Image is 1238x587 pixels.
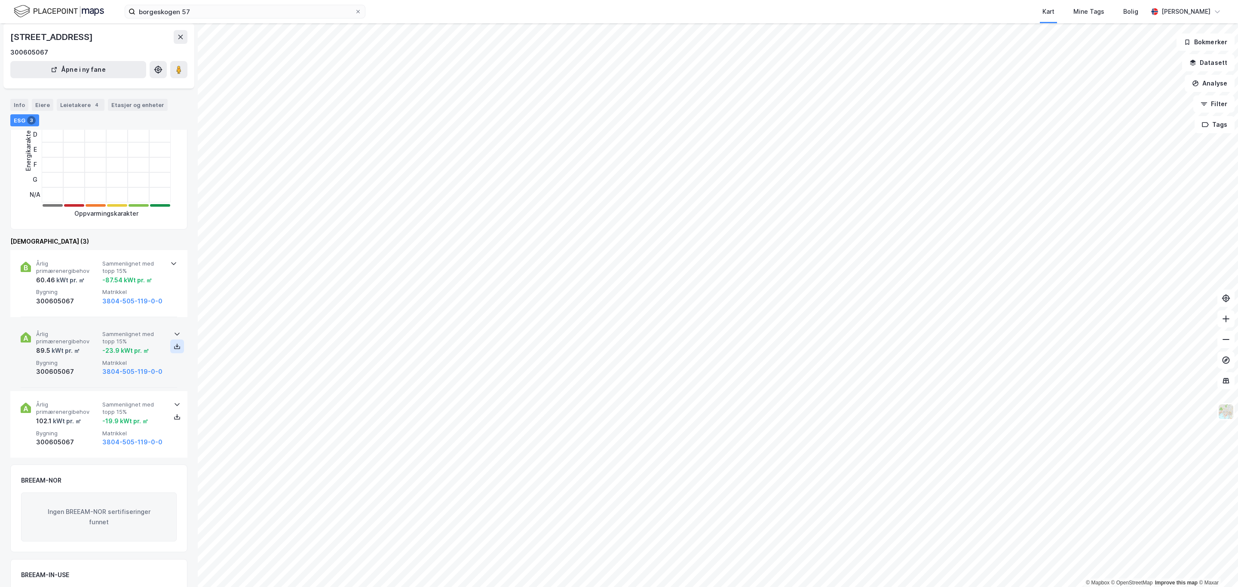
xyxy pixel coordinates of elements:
div: Leietakere [57,99,104,111]
div: 300605067 [36,367,99,377]
span: Matrikkel [102,288,165,296]
div: 300605067 [36,437,99,447]
a: Improve this map [1155,580,1198,586]
span: Årlig primærenergibehov [36,401,99,416]
div: E [30,142,40,157]
div: [STREET_ADDRESS] [10,30,95,44]
div: G [30,172,40,187]
div: F [30,157,40,172]
div: kWt pr. ㎡ [52,416,81,426]
span: Sammenlignet med topp 15% [102,401,165,416]
div: Mine Tags [1073,6,1104,17]
div: 300605067 [36,296,99,306]
div: -23.9 kWt pr. ㎡ [102,345,149,356]
div: Oppvarmingskarakter [74,208,138,219]
button: 3804-505-119-0-0 [102,437,162,447]
div: -87.54 kWt pr. ㎡ [102,275,152,285]
span: Bygning [36,288,99,296]
div: 102.1 [36,416,81,426]
div: ESG [10,114,39,126]
button: Datasett [1182,54,1235,71]
span: Matrikkel [102,359,165,367]
span: Årlig primærenergibehov [36,330,99,345]
div: kWt pr. ㎡ [50,345,80,356]
div: [PERSON_NAME] [1161,6,1210,17]
button: 3804-505-119-0-0 [102,367,162,377]
span: Bygning [36,359,99,367]
div: D [30,127,40,142]
div: Ingen BREEAM-NOR sertifiseringer funnet [21,492,177,541]
div: Energikarakter [23,128,34,171]
span: Sammenlignet med topp 15% [102,330,165,345]
span: Sammenlignet med topp 15% [102,260,165,275]
img: Z [1218,404,1234,420]
iframe: Chat Widget [1195,546,1238,587]
div: Eiere [32,99,53,111]
span: Årlig primærenergibehov [36,260,99,275]
div: BREEAM-IN-USE [21,570,69,580]
div: Bolig [1123,6,1138,17]
div: [DEMOGRAPHIC_DATA] (3) [10,236,187,247]
button: 3804-505-119-0-0 [102,296,162,306]
input: Søk på adresse, matrikkel, gårdeiere, leietakere eller personer [135,5,355,18]
button: Analyse [1185,75,1235,92]
div: 60.46 [36,275,85,285]
button: Filter [1193,95,1235,113]
span: Bygning [36,430,99,437]
button: Bokmerker [1177,34,1235,51]
div: Info [10,99,28,111]
div: 300605067 [10,47,48,58]
a: OpenStreetMap [1111,580,1153,586]
span: Matrikkel [102,430,165,437]
div: 89.5 [36,345,80,356]
div: Kart [1042,6,1054,17]
div: 3 [27,116,36,125]
div: -19.9 kWt pr. ㎡ [102,416,148,426]
button: Åpne i ny fane [10,61,146,78]
button: Tags [1195,116,1235,133]
div: N/A [30,187,40,202]
img: logo.f888ab2527a4732fd821a326f86c7f29.svg [14,4,104,19]
div: Etasjer og enheter [111,101,164,109]
div: BREEAM-NOR [21,475,61,486]
a: Mapbox [1086,580,1109,586]
div: 4 [92,101,101,109]
div: kWt pr. ㎡ [55,275,85,285]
